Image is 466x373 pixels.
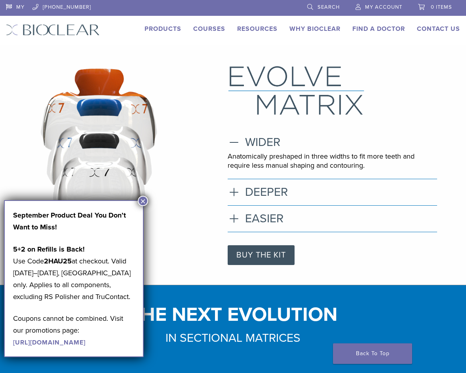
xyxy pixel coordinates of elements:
[145,25,181,33] a: Products
[228,135,437,150] h3: WIDER
[365,4,402,10] span: My Account
[228,152,437,170] p: Anatomically preshaped in three widths to fit more teeth and require less manual shaping and cont...
[237,25,278,33] a: Resources
[13,211,126,231] strong: September Product Deal You Don’t Want to Miss!
[417,25,460,33] a: Contact Us
[13,312,135,348] p: Coupons cannot be combined. Visit our promotions page:
[352,25,405,33] a: Find A Doctor
[318,4,340,10] span: Search
[289,25,340,33] a: Why Bioclear
[6,24,100,36] img: Bioclear
[228,185,437,199] h3: DEEPER
[333,343,412,364] a: Back To Top
[13,243,135,303] p: Use Code at checkout. Valid [DATE]–[DATE], [GEOGRAPHIC_DATA] only. Applies to all components, exc...
[431,4,452,10] span: 0 items
[44,257,72,265] strong: 2HAU25
[138,196,148,206] button: Close
[228,245,295,265] a: BUY THE KIT
[13,245,85,254] strong: 5+2 on Refills is Back!
[228,212,437,226] h3: EASIER
[13,339,86,346] a: [URL][DOMAIN_NAME]
[193,25,225,33] a: Courses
